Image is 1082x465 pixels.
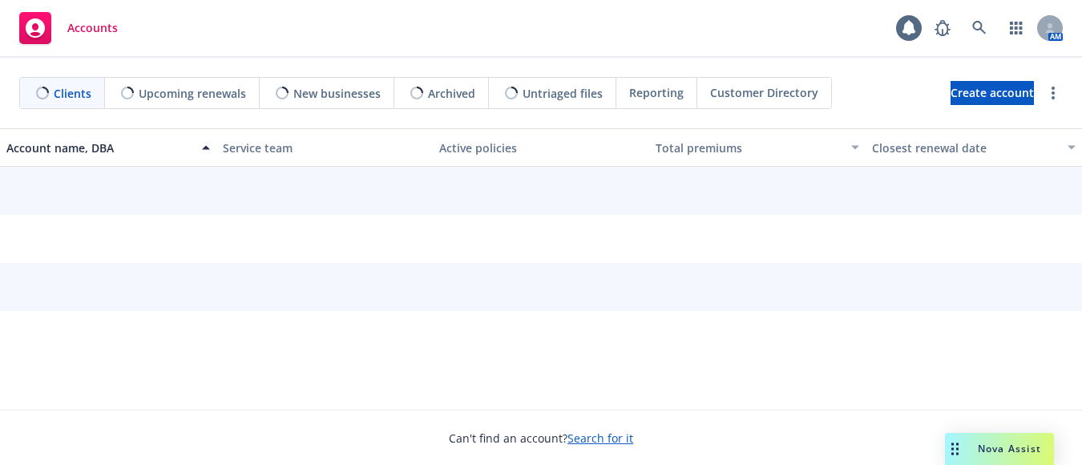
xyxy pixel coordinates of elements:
span: Create account [951,78,1034,108]
button: Nova Assist [945,433,1054,465]
span: Can't find an account? [449,430,633,447]
div: Closest renewal date [872,139,1058,156]
div: Drag to move [945,433,965,465]
button: Service team [216,128,433,167]
span: Untriaged files [523,85,603,102]
a: Search for it [567,431,633,446]
a: Create account [951,81,1034,105]
div: Active policies [439,139,643,156]
span: Nova Assist [978,442,1041,455]
a: Report a Bug [927,12,959,44]
span: Clients [54,85,91,102]
div: Total premiums [656,139,842,156]
span: Accounts [67,22,118,34]
span: Archived [428,85,475,102]
span: Customer Directory [710,84,818,101]
span: Reporting [629,84,684,101]
button: Total premiums [649,128,866,167]
a: Search [963,12,995,44]
span: New businesses [293,85,381,102]
button: Active policies [433,128,649,167]
div: Service team [223,139,426,156]
button: Closest renewal date [866,128,1082,167]
a: more [1044,83,1063,103]
a: Switch app [1000,12,1032,44]
a: Accounts [13,6,124,51]
div: Account name, DBA [6,139,192,156]
span: Upcoming renewals [139,85,246,102]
